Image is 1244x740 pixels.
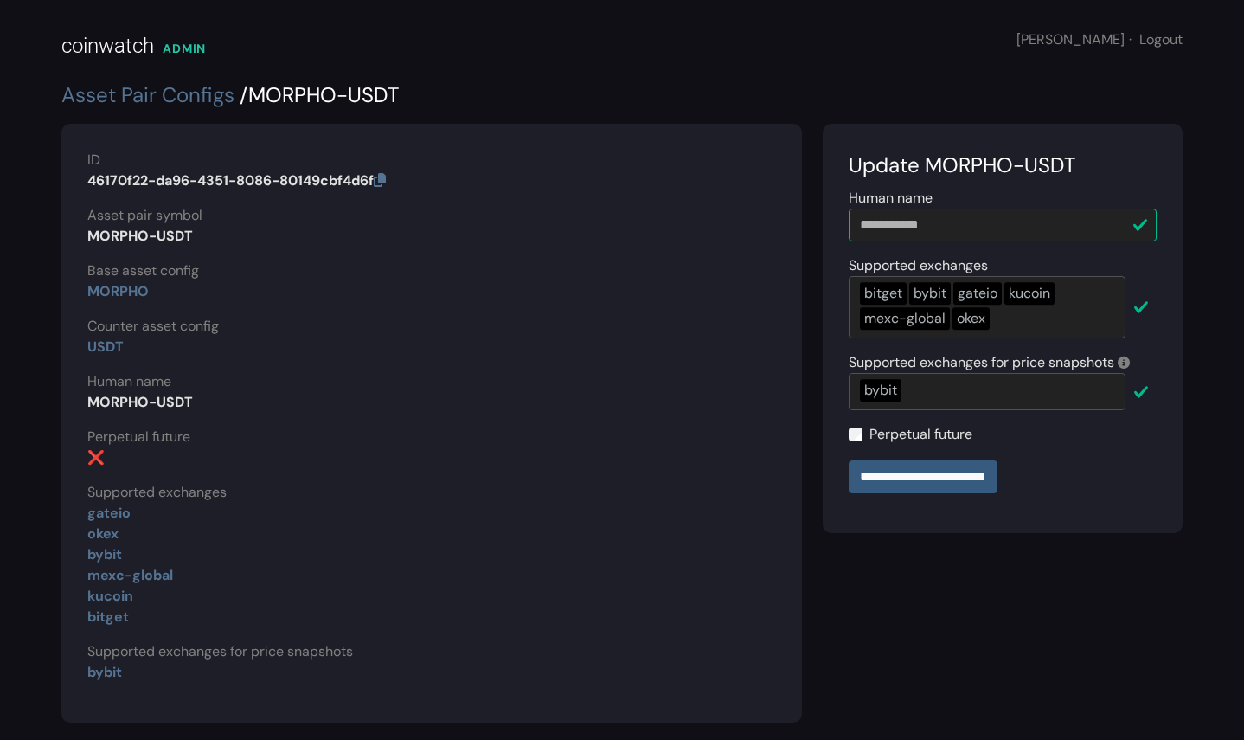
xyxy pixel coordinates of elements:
span: / [240,81,248,108]
label: Supported exchanges for price snapshots [87,641,353,662]
label: Supported exchanges [87,482,227,503]
div: gateio [953,282,1002,305]
label: Counter asset config [87,316,219,337]
label: Human name [87,371,171,392]
a: Asset Pair Configs [61,81,234,108]
a: mexc-global [87,566,173,584]
label: Asset pair symbol [87,205,202,226]
a: okex [87,524,119,543]
div: MORPHO-USDT [61,80,1183,111]
a: bitget [87,608,129,626]
a: bybit [87,663,122,681]
a: Logout [1139,30,1183,48]
strong: MORPHO-USDT [87,227,193,245]
a: gateio [87,504,131,522]
div: [PERSON_NAME] [1016,29,1183,50]
label: Human name [849,188,933,209]
strong: MORPHO-USDT [87,393,193,411]
strong: ❌ [87,448,105,467]
div: bybit [860,379,901,402]
div: coinwatch [61,30,154,61]
label: Supported exchanges for price snapshots [849,352,1130,373]
div: ADMIN [163,40,206,58]
span: · [1129,30,1132,48]
a: bybit [87,545,122,563]
div: mexc-global [860,307,950,330]
div: bitget [860,282,907,305]
div: bybit [909,282,951,305]
a: USDT [87,338,124,356]
label: Base asset config [87,261,199,281]
a: MORPHO [87,282,149,300]
div: okex [952,307,990,330]
label: Perpetual future [869,424,972,445]
label: Perpetual future [87,427,190,447]
div: Update MORPHO-USDT [849,150,1157,181]
a: kucoin [87,587,133,605]
label: Supported exchanges [849,255,988,276]
div: kucoin [1004,282,1055,305]
label: ID [87,150,100,171]
strong: 46170f22-da96-4351-8086-80149cbf4d6f [87,171,386,190]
